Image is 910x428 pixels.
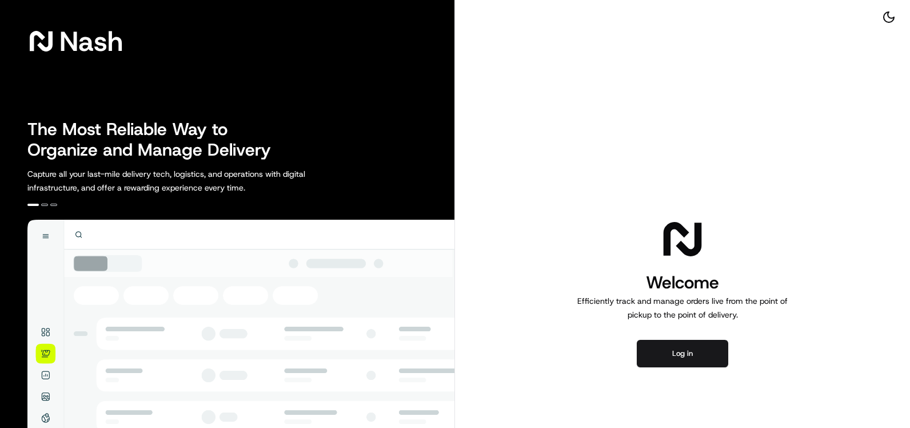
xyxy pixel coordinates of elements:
[637,340,728,367] button: Log in
[59,30,123,53] span: Nash
[27,167,357,195] p: Capture all your last-mile delivery tech, logistics, and operations with digital infrastructure, ...
[573,271,792,294] h1: Welcome
[573,294,792,322] p: Efficiently track and manage orders live from the point of pickup to the point of delivery.
[27,119,284,160] h2: The Most Reliable Way to Organize and Manage Delivery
